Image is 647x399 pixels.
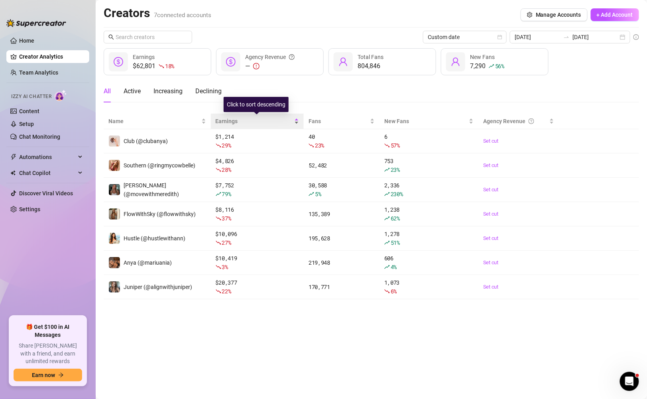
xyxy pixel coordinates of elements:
[536,12,581,18] span: Manage Accounts
[109,257,120,268] img: Anya (@mariuania)
[10,170,16,176] img: Chat Copilot
[483,117,547,126] div: Agency Revenue
[216,143,221,148] span: fall
[19,190,73,197] a: Discover Viral Videos
[216,230,299,247] div: $ 10,096
[216,278,299,296] div: $ 20,377
[32,372,55,378] span: Earn now
[216,181,299,199] div: $ 7,752
[483,283,554,291] a: Set cut
[384,181,474,199] div: 2,336
[222,142,231,149] span: 29 %
[11,93,51,100] span: Izzy AI Chatter
[216,132,299,150] div: $ 1,214
[384,240,390,246] span: rise
[309,210,375,218] div: 135,389
[116,33,181,41] input: Search creators
[124,211,196,217] span: FlowWithSky (@flowwithsky)
[19,167,76,179] span: Chat Copilot
[14,323,82,339] span: 🎁 Get $100 in AI Messages
[451,57,460,67] span: user
[483,259,554,267] a: Set cut
[14,369,82,381] button: Earn nowarrow-right
[124,138,168,144] span: Club (@clubanya)
[19,151,76,163] span: Automations
[195,86,222,96] div: Declining
[384,216,390,221] span: rise
[384,132,474,150] div: 6
[216,289,221,294] span: fall
[495,62,504,70] span: 56 %
[384,117,467,126] span: New Fans
[19,50,83,63] a: Creator Analytics
[338,57,348,67] span: user
[597,12,633,18] span: + Add Account
[222,239,231,246] span: 27 %
[309,258,375,267] div: 219,948
[6,19,66,27] img: logo-BBDzfeDw.svg
[226,57,236,67] span: dollar-circle
[154,12,211,19] span: 7 connected accounts
[527,12,533,18] span: setting
[109,136,120,147] img: Club (@clubanya)
[358,54,383,60] span: Total Fans
[216,191,221,197] span: rise
[384,254,474,271] div: 606
[222,190,231,198] span: 79 %
[14,342,82,366] span: Share [PERSON_NAME] with a friend, and earn unlimited rewards
[315,142,324,149] span: 23 %
[358,61,383,71] div: 804,846
[309,234,375,243] div: 195,628
[483,161,554,169] a: Set cut
[124,182,179,197] span: [PERSON_NAME] (@movewithmeredith)
[483,210,554,218] a: Set cut
[159,63,164,69] span: fall
[483,137,554,145] a: Set cut
[222,263,228,271] span: 3 %
[55,90,67,101] img: AI Chatter
[304,114,380,129] th: Fans
[124,259,172,266] span: Anya (@mariuania)
[109,184,120,195] img: Meredith (@movewithmeredith)
[391,214,400,222] span: 62 %
[109,281,120,293] img: Juniper (@alignwithjuniper)
[391,287,397,295] span: 6 %
[384,157,474,174] div: 753
[309,132,375,150] div: 40
[309,283,375,291] div: 170,771
[109,160,120,171] img: Southern (@ringmycowbelle)
[114,57,123,67] span: dollar-circle
[211,114,304,129] th: Earnings
[309,117,368,126] span: Fans
[216,216,221,221] span: fall
[224,97,289,112] div: Click to sort descending
[315,190,321,198] span: 5 %
[384,264,390,270] span: rise
[58,372,64,378] span: arrow-right
[391,142,400,149] span: 57 %
[165,62,174,70] span: 18 %
[124,235,185,242] span: Hustle (@hustlewithann)
[391,239,400,246] span: 51 %
[222,214,231,222] span: 37 %
[216,205,299,223] div: $ 8,116
[133,61,174,71] div: $62,801
[253,63,260,69] span: exclamation-circle
[563,34,570,40] span: to
[104,6,211,21] h2: Creators
[521,8,588,21] button: Manage Accounts
[10,154,17,160] span: thunderbolt
[489,63,494,69] span: rise
[108,117,200,126] span: Name
[216,157,299,174] div: $ 4,826
[498,35,502,39] span: calendar
[104,86,111,96] div: All
[289,53,295,61] span: question-circle
[633,34,639,40] span: info-circle
[19,108,39,114] a: Content
[309,143,314,148] span: fall
[384,167,390,173] span: rise
[384,191,390,197] span: rise
[245,61,295,71] div: —
[222,166,231,173] span: 28 %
